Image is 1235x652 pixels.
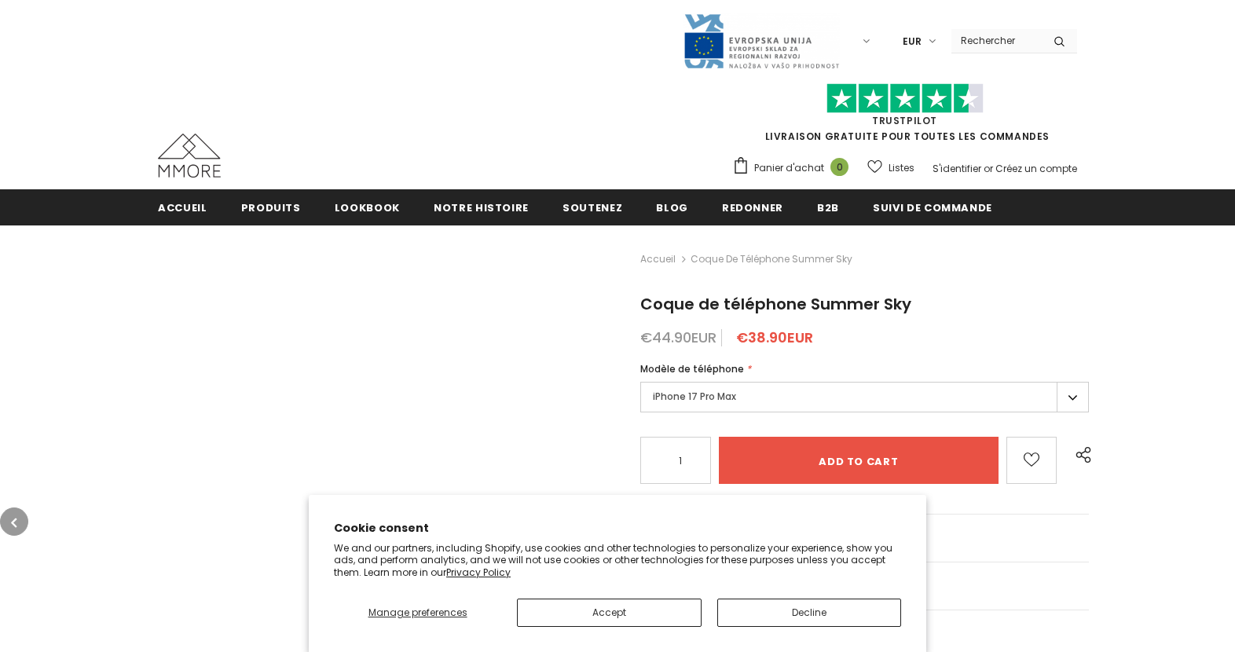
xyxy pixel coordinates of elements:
[830,158,848,176] span: 0
[951,29,1042,52] input: Search Site
[683,13,840,70] img: Javni Razpis
[335,189,400,225] a: Lookbook
[656,189,688,225] a: Blog
[334,542,901,579] p: We and our partners, including Shopify, use cookies and other technologies to personalize your ex...
[873,200,992,215] span: Suivi de commande
[683,34,840,47] a: Javni Razpis
[903,34,922,49] span: EUR
[563,189,622,225] a: soutenez
[717,599,901,627] button: Decline
[889,160,914,176] span: Listes
[867,154,914,181] a: Listes
[656,200,688,215] span: Blog
[563,200,622,215] span: soutenez
[434,189,529,225] a: Notre histoire
[334,520,901,537] h2: Cookie consent
[640,382,1089,412] label: iPhone 17 Pro Max
[872,114,937,127] a: TrustPilot
[434,200,529,215] span: Notre histoire
[640,250,676,269] a: Accueil
[719,437,999,484] input: Add to cart
[640,293,911,315] span: Coque de téléphone Summer Sky
[640,328,716,347] span: €44.90EUR
[158,189,207,225] a: Accueil
[933,162,981,175] a: S'identifier
[640,362,744,375] span: Modèle de téléphone
[241,189,301,225] a: Produits
[335,200,400,215] span: Lookbook
[517,599,701,627] button: Accept
[722,189,783,225] a: Redonner
[754,160,824,176] span: Panier d'achat
[817,200,839,215] span: B2B
[732,156,856,180] a: Panier d'achat 0
[984,162,993,175] span: or
[736,328,813,347] span: €38.90EUR
[368,606,467,619] span: Manage preferences
[995,162,1077,175] a: Créez un compte
[241,200,301,215] span: Produits
[722,200,783,215] span: Redonner
[691,250,852,269] span: Coque de téléphone Summer Sky
[158,200,207,215] span: Accueil
[446,566,511,579] a: Privacy Policy
[732,90,1077,143] span: LIVRAISON GRATUITE POUR TOUTES LES COMMANDES
[873,189,992,225] a: Suivi de commande
[158,134,221,178] img: Cas MMORE
[817,189,839,225] a: B2B
[334,599,501,627] button: Manage preferences
[826,83,984,114] img: Faites confiance aux étoiles pilotes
